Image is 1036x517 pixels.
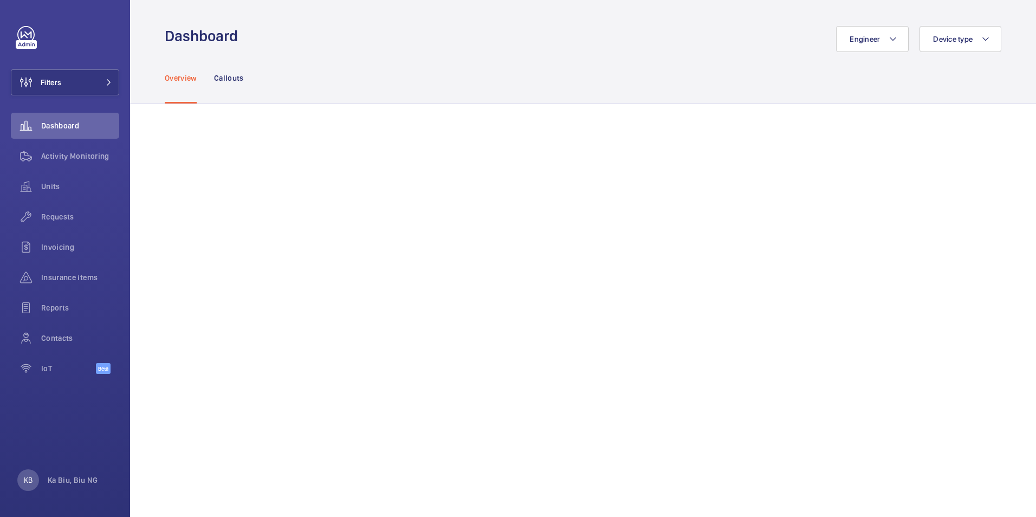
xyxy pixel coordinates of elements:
[41,333,119,344] span: Contacts
[41,302,119,313] span: Reports
[41,120,119,131] span: Dashboard
[165,26,244,46] h1: Dashboard
[41,151,119,161] span: Activity Monitoring
[41,77,61,88] span: Filters
[41,363,96,374] span: IoT
[214,73,244,83] p: Callouts
[41,211,119,222] span: Requests
[41,181,119,192] span: Units
[933,35,973,43] span: Device type
[41,272,119,283] span: Insurance items
[836,26,909,52] button: Engineer
[41,242,119,253] span: Invoicing
[48,475,98,486] p: Ka Biu, Biu NG
[920,26,1001,52] button: Device type
[850,35,880,43] span: Engineer
[24,475,33,486] p: KB
[165,73,197,83] p: Overview
[11,69,119,95] button: Filters
[96,363,111,374] span: Beta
